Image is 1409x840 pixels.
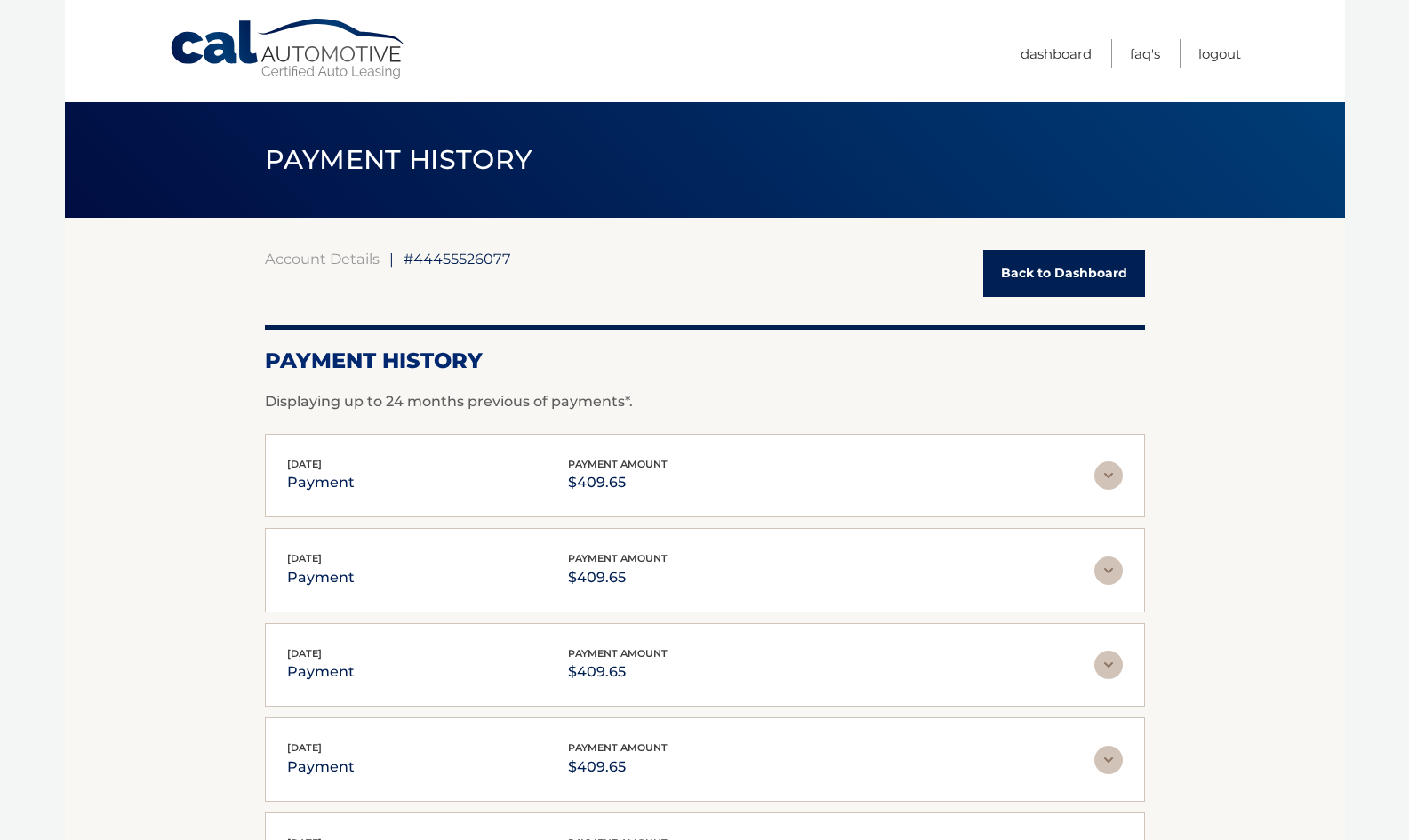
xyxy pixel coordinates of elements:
[287,660,355,684] p: payment
[287,552,322,564] span: [DATE]
[568,660,668,684] p: $409.65
[1021,39,1092,68] a: Dashboard
[389,250,394,268] span: |
[265,391,1145,412] p: Displaying up to 24 months previous of payments*.
[568,647,668,660] span: payment amount
[568,741,668,754] span: payment amount
[287,647,322,660] span: [DATE]
[1198,39,1241,68] a: Logout
[265,143,532,176] span: PAYMENT HISTORY
[287,741,322,754] span: [DATE]
[568,470,668,495] p: $409.65
[265,250,380,268] a: Account Details
[568,565,668,590] p: $409.65
[983,250,1145,297] a: Back to Dashboard
[404,250,511,268] span: #44455526077
[1094,461,1123,490] img: accordion-rest.svg
[1094,651,1123,679] img: accordion-rest.svg
[1130,39,1160,68] a: FAQ's
[568,755,668,780] p: $409.65
[568,552,668,564] span: payment amount
[1094,556,1123,585] img: accordion-rest.svg
[287,458,322,470] span: [DATE]
[265,348,1145,374] h2: Payment History
[568,458,668,470] span: payment amount
[287,565,355,590] p: payment
[169,18,409,81] a: Cal Automotive
[287,470,355,495] p: payment
[1094,746,1123,774] img: accordion-rest.svg
[287,755,355,780] p: payment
